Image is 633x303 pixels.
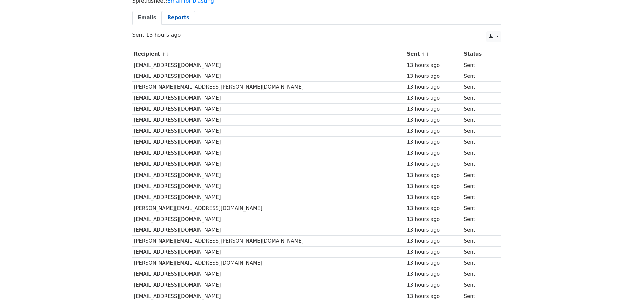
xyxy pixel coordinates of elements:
td: Sent [462,225,496,236]
div: 13 hours ago [407,172,461,179]
td: Sent [462,280,496,291]
td: [EMAIL_ADDRESS][DOMAIN_NAME] [132,159,405,170]
iframe: Chat Widget [600,271,633,303]
td: [EMAIL_ADDRESS][DOMAIN_NAME] [132,214,405,225]
td: Sent [462,60,496,71]
td: [EMAIL_ADDRESS][DOMAIN_NAME] [132,148,405,159]
td: Sent [462,115,496,126]
a: ↓ [426,52,429,57]
div: 13 hours ago [407,259,461,267]
td: Sent [462,214,496,225]
div: 13 hours ago [407,248,461,256]
td: [EMAIL_ADDRESS][DOMAIN_NAME] [132,181,405,192]
div: 13 hours ago [407,293,461,300]
td: [EMAIL_ADDRESS][DOMAIN_NAME] [132,93,405,104]
td: [EMAIL_ADDRESS][DOMAIN_NAME] [132,225,405,236]
div: 13 hours ago [407,216,461,223]
td: Sent [462,170,496,181]
td: [EMAIL_ADDRESS][DOMAIN_NAME] [132,170,405,181]
td: Sent [462,203,496,214]
div: 13 hours ago [407,105,461,113]
div: 13 hours ago [407,83,461,91]
td: [EMAIL_ADDRESS][DOMAIN_NAME] [132,280,405,291]
td: Sent [462,192,496,203]
div: 13 hours ago [407,127,461,135]
td: Sent [462,258,496,269]
td: Sent [462,104,496,115]
th: Sent [405,49,462,60]
td: [PERSON_NAME][EMAIL_ADDRESS][PERSON_NAME][DOMAIN_NAME] [132,236,405,247]
div: 13 hours ago [407,73,461,80]
td: [EMAIL_ADDRESS][DOMAIN_NAME] [132,291,405,302]
td: Sent [462,291,496,302]
td: Sent [462,181,496,192]
td: [PERSON_NAME][EMAIL_ADDRESS][DOMAIN_NAME] [132,203,405,214]
td: [PERSON_NAME][EMAIL_ADDRESS][PERSON_NAME][DOMAIN_NAME] [132,81,405,92]
td: Sent [462,137,496,148]
div: 13 hours ago [407,138,461,146]
div: 13 hours ago [407,270,461,278]
th: Recipient [132,49,405,60]
td: [EMAIL_ADDRESS][DOMAIN_NAME] [132,247,405,258]
div: 13 hours ago [407,149,461,157]
div: 13 hours ago [407,205,461,212]
td: Sent [462,71,496,81]
a: ↑ [162,52,165,57]
td: [EMAIL_ADDRESS][DOMAIN_NAME] [132,126,405,137]
div: 13 hours ago [407,227,461,234]
td: [PERSON_NAME][EMAIL_ADDRESS][DOMAIN_NAME] [132,258,405,269]
td: Sent [462,247,496,258]
td: Sent [462,269,496,280]
div: 13 hours ago [407,160,461,168]
td: [EMAIL_ADDRESS][DOMAIN_NAME] [132,269,405,280]
div: 13 hours ago [407,194,461,201]
div: 13 hours ago [407,62,461,69]
div: 13 hours ago [407,116,461,124]
td: Sent [462,93,496,104]
td: [EMAIL_ADDRESS][DOMAIN_NAME] [132,192,405,203]
td: [EMAIL_ADDRESS][DOMAIN_NAME] [132,60,405,71]
td: [EMAIL_ADDRESS][DOMAIN_NAME] [132,115,405,126]
p: Sent 13 hours ago [132,31,501,38]
td: [EMAIL_ADDRESS][DOMAIN_NAME] [132,71,405,81]
td: Sent [462,126,496,137]
td: [EMAIL_ADDRESS][DOMAIN_NAME] [132,137,405,148]
th: Status [462,49,496,60]
div: 13 hours ago [407,281,461,289]
div: 13 hours ago [407,237,461,245]
td: Sent [462,159,496,170]
td: [EMAIL_ADDRESS][DOMAIN_NAME] [132,104,405,115]
a: Reports [162,11,195,25]
div: 13 hours ago [407,94,461,102]
td: Sent [462,236,496,247]
a: ↑ [422,52,425,57]
td: Sent [462,81,496,92]
a: Emails [132,11,162,25]
a: ↓ [166,52,170,57]
div: 13 hours ago [407,183,461,190]
td: Sent [462,148,496,159]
